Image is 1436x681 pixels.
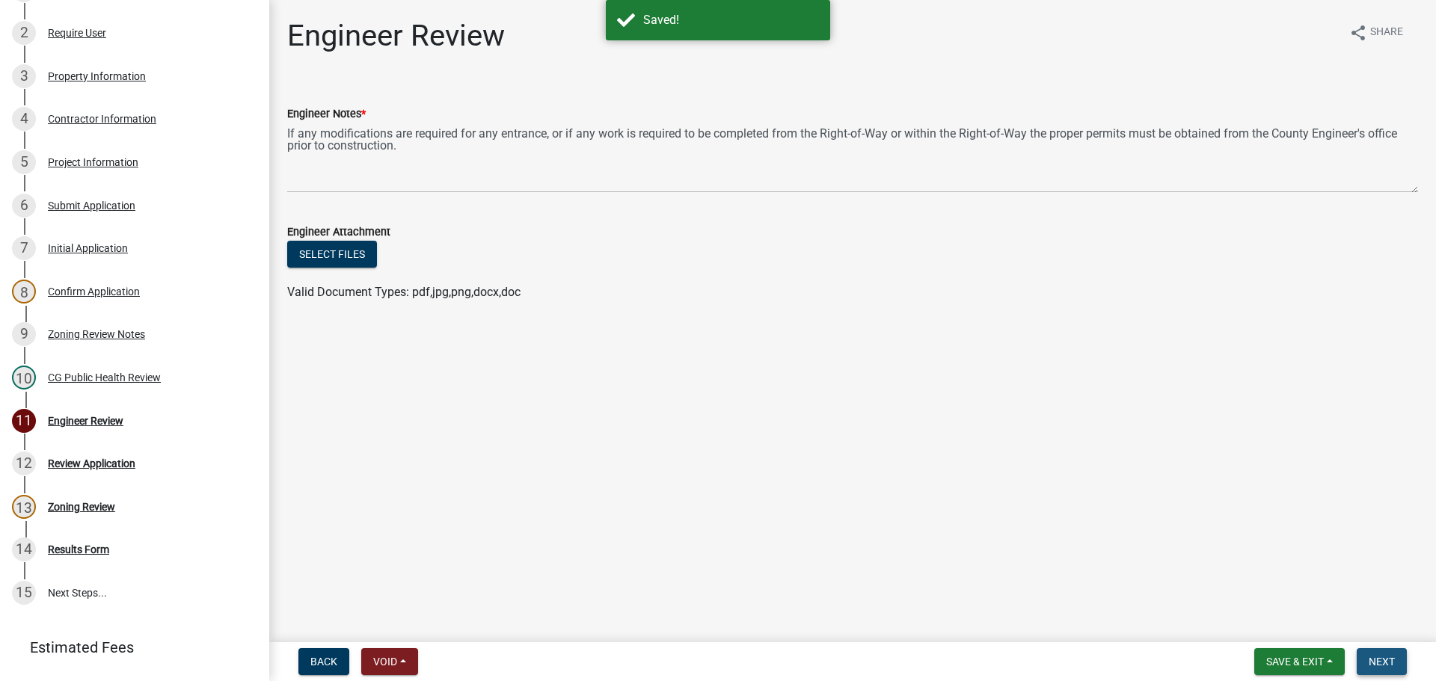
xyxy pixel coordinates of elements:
[1254,648,1345,675] button: Save & Exit
[12,236,36,260] div: 7
[12,366,36,389] div: 10
[48,502,115,512] div: Zoning Review
[12,150,36,174] div: 5
[1357,648,1407,675] button: Next
[48,200,135,211] div: Submit Application
[1369,656,1395,668] span: Next
[287,285,521,299] span: Valid Document Types: pdf,jpg,png,docx,doc
[12,21,36,45] div: 2
[1266,656,1324,668] span: Save & Exit
[48,71,146,81] div: Property Information
[287,18,505,54] h1: Engineer Review
[12,194,36,218] div: 6
[12,495,36,519] div: 13
[48,157,138,167] div: Project Information
[48,329,145,339] div: Zoning Review Notes
[12,107,36,131] div: 4
[48,372,161,383] div: CG Public Health Review
[643,11,819,29] div: Saved!
[1337,18,1415,47] button: shareShare
[287,109,366,120] label: Engineer Notes
[48,286,140,297] div: Confirm Application
[48,28,106,38] div: Require User
[12,537,36,561] div: 14
[12,632,245,662] a: Estimated Fees
[298,648,349,675] button: Back
[48,243,128,253] div: Initial Application
[12,452,36,475] div: 12
[310,656,337,668] span: Back
[48,544,109,555] div: Results Form
[287,241,377,268] button: Select files
[12,409,36,433] div: 11
[48,114,156,124] div: Contractor Information
[48,458,135,469] div: Review Application
[1370,24,1403,42] span: Share
[373,656,397,668] span: Void
[1349,24,1367,42] i: share
[48,416,123,426] div: Engineer Review
[12,322,36,346] div: 9
[287,227,390,238] label: Engineer Attachment
[12,64,36,88] div: 3
[12,280,36,303] div: 8
[361,648,418,675] button: Void
[12,581,36,605] div: 15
